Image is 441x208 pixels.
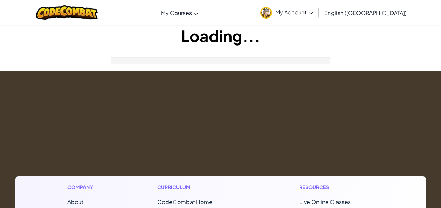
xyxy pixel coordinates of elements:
a: My Account [257,1,316,23]
span: My Account [275,8,313,16]
h1: Curriculum [157,183,242,191]
a: Live Online Classes [299,198,351,206]
span: My Courses [161,9,192,16]
a: About [67,198,83,206]
a: English ([GEOGRAPHIC_DATA]) [321,3,410,22]
h1: Resources [299,183,374,191]
h1: Company [67,183,100,191]
img: avatar [260,7,272,19]
h1: Loading... [0,25,441,47]
span: English ([GEOGRAPHIC_DATA]) [324,9,407,16]
a: My Courses [158,3,202,22]
img: CodeCombat logo [36,5,98,20]
span: CodeCombat Home [157,198,213,206]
